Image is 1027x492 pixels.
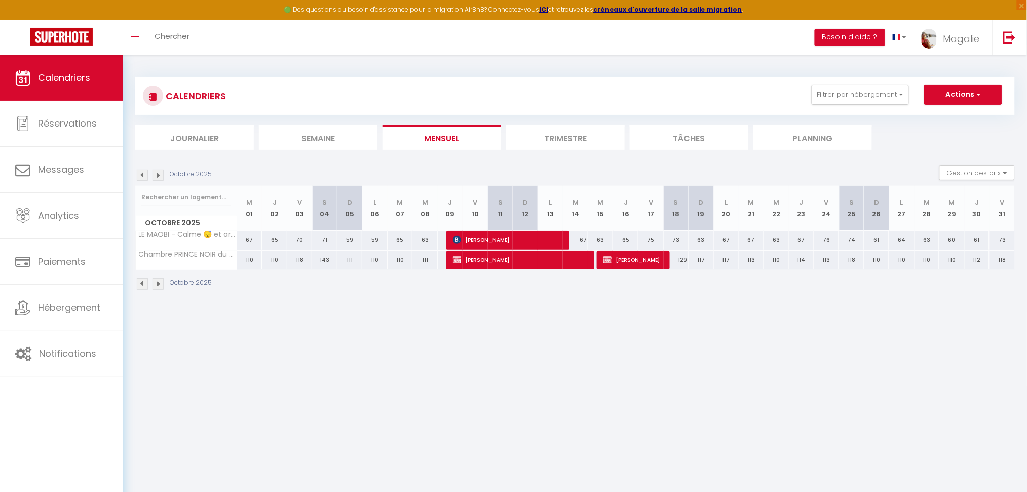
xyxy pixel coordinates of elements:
div: 110 [262,251,287,269]
div: 114 [789,251,814,269]
abbr: D [523,198,528,208]
button: Actions [924,85,1002,105]
span: [PERSON_NAME] [453,250,588,269]
div: 61 [965,231,990,250]
div: 117 [689,251,714,269]
li: Journalier [135,125,254,150]
img: Super Booking [30,28,93,46]
th: 13 [538,186,563,231]
div: 129 [664,251,689,269]
p: Octobre 2025 [170,278,212,288]
abbr: L [725,198,728,208]
button: Besoin d'aide ? [815,29,885,46]
span: Magalie [943,32,980,45]
h3: CALENDRIERS [163,85,226,107]
div: 65 [613,231,638,250]
th: 31 [990,186,1015,231]
div: 110 [362,251,388,269]
abbr: J [975,198,979,208]
abbr: L [900,198,903,208]
button: Ouvrir le widget de chat LiveChat [8,4,39,34]
th: 02 [262,186,287,231]
a: Chercher [147,20,197,55]
div: 110 [915,251,940,269]
abbr: S [498,198,503,208]
div: 75 [638,231,664,250]
th: 05 [337,186,363,231]
th: 28 [915,186,940,231]
input: Rechercher un logement... [141,188,231,207]
th: 24 [814,186,840,231]
div: 65 [388,231,413,250]
abbr: L [549,198,552,208]
li: Planning [753,125,872,150]
th: 04 [312,186,337,231]
th: 30 [965,186,990,231]
div: 63 [764,231,789,250]
a: ICI [539,5,548,14]
span: Octobre 2025 [136,216,237,230]
span: Réservations [38,117,97,130]
span: Calendriers [38,71,90,84]
abbr: M [598,198,604,208]
button: Filtrer par hébergement [812,85,909,105]
li: Tâches [630,125,748,150]
div: 113 [739,251,764,269]
th: 03 [287,186,313,231]
th: 07 [388,186,413,231]
abbr: M [949,198,955,208]
th: 01 [237,186,262,231]
abbr: L [373,198,376,208]
span: Hébergement [38,301,100,314]
span: Notifications [39,347,96,360]
div: 67 [789,231,814,250]
div: 111 [412,251,438,269]
div: 73 [990,231,1015,250]
th: 10 [463,186,488,231]
div: 65 [262,231,287,250]
div: 118 [990,251,1015,269]
abbr: D [347,198,352,208]
abbr: J [273,198,277,208]
div: 110 [939,251,965,269]
div: 59 [362,231,388,250]
strong: créneaux d'ouverture de la salle migration [593,5,742,14]
img: ... [922,29,937,49]
abbr: J [448,198,452,208]
span: Messages [38,163,84,176]
li: Trimestre [506,125,625,150]
span: [PERSON_NAME] [603,250,663,269]
div: 143 [312,251,337,269]
div: 118 [287,251,313,269]
abbr: V [649,198,653,208]
abbr: M [573,198,579,208]
div: 60 [939,231,965,250]
div: 76 [814,231,840,250]
th: 17 [638,186,664,231]
div: 118 [839,251,864,269]
abbr: V [297,198,302,208]
th: 06 [362,186,388,231]
abbr: S [850,198,854,208]
div: 110 [764,251,789,269]
abbr: M [773,198,779,208]
div: 110 [864,251,890,269]
th: 18 [664,186,689,231]
div: 64 [889,231,915,250]
th: 12 [513,186,538,231]
div: 67 [714,231,739,250]
abbr: D [874,198,880,208]
th: 08 [412,186,438,231]
span: Chercher [155,31,189,42]
div: 67 [237,231,262,250]
th: 23 [789,186,814,231]
div: 71 [312,231,337,250]
a: ... Magalie [914,20,993,55]
abbr: V [473,198,478,208]
th: 19 [689,186,714,231]
abbr: S [322,198,327,208]
div: 117 [714,251,739,269]
abbr: M [924,198,930,208]
th: 14 [563,186,588,231]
